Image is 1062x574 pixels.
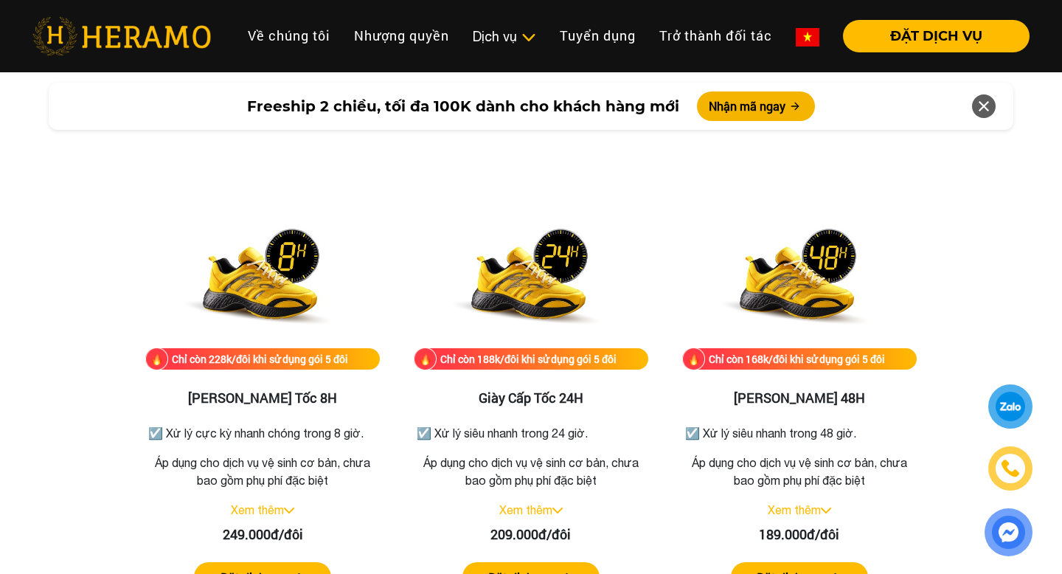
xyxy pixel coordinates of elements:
[796,28,819,46] img: vn-flag.png
[1002,460,1019,477] img: phone-icon
[414,454,648,489] p: Áp dụng cho dịch vụ vệ sinh cơ bản, chưa bao gồm phụ phí đặc biệt
[697,91,815,121] button: Nhận mã ngay
[499,503,552,516] a: Xem thêm
[768,503,821,516] a: Xem thêm
[414,390,648,407] h3: Giày Cấp Tốc 24H
[709,351,885,367] div: Chỉ còn 168k/đôi khi sử dụng gói 5 đôi
[682,454,917,489] p: Áp dụng cho dịch vụ vệ sinh cơ bản, chưa bao gồm phụ phí đặc biệt
[548,20,648,52] a: Tuyển dụng
[682,347,705,370] img: fire.png
[231,503,284,516] a: Xem thêm
[682,525,917,544] div: 189.000đ/đôi
[417,424,645,442] p: ☑️ Xử lý siêu nhanh trong 24 giờ.
[145,454,380,489] p: Áp dụng cho dịch vụ vệ sinh cơ bản, chưa bao gồm phụ phí đặc biệt
[521,30,536,45] img: subToggleIcon
[414,525,648,544] div: 209.000đ/đôi
[821,508,831,514] img: arrow_down.svg
[145,525,380,544] div: 249.000đ/đôi
[831,30,1030,43] a: ĐẶT DỊCH VỤ
[435,201,627,348] img: Giày Cấp Tốc 24H
[682,390,917,407] h3: [PERSON_NAME] 48H
[414,347,437,370] img: fire.png
[247,95,679,117] span: Freeship 2 chiều, tối đa 100K dành cho khách hàng mới
[284,508,294,514] img: arrow_down.svg
[552,508,563,514] img: arrow_down.svg
[32,17,211,55] img: heramo-logo.png
[685,424,914,442] p: ☑️ Xử lý siêu nhanh trong 48 giờ.
[148,424,377,442] p: ☑️ Xử lý cực kỳ nhanh chóng trong 8 giờ.
[145,390,380,407] h3: [PERSON_NAME] Tốc 8H
[145,347,168,370] img: fire.png
[473,27,536,46] div: Dịch vụ
[704,201,895,348] img: Giày Nhanh 48H
[648,20,784,52] a: Trở thành đối tác
[843,20,1030,52] button: ĐẶT DỊCH VỤ
[990,449,1030,488] a: phone-icon
[342,20,461,52] a: Nhượng quyền
[167,201,358,348] img: Giày Siêu Tốc 8H
[172,351,348,367] div: Chỉ còn 228k/đôi khi sử dụng gói 5 đôi
[440,351,617,367] div: Chỉ còn 188k/đôi khi sử dụng gói 5 đôi
[236,20,342,52] a: Về chúng tôi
